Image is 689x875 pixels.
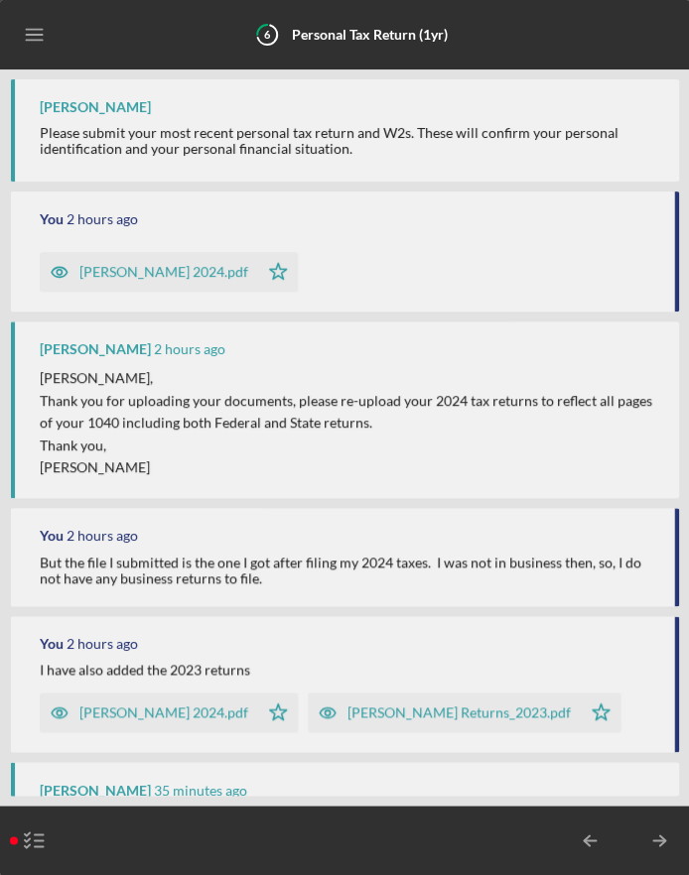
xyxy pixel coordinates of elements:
p: [PERSON_NAME] [40,456,659,478]
div: Please submit your most recent personal tax return and W2s. These will confirm your personal iden... [40,125,659,157]
tspan: 6 [264,28,271,41]
div: But the file I submitted is the one I got after filing my 2024 taxes. I was not in business then,... [40,555,654,586]
div: [PERSON_NAME] [40,99,151,115]
button: [PERSON_NAME] 2024.pdf [40,252,298,292]
button: [PERSON_NAME] Returns_2023.pdf [308,692,620,732]
time: 2025-08-14 19:03 [154,782,247,798]
p: [PERSON_NAME], [40,367,659,389]
time: 2025-08-14 17:51 [67,528,138,544]
div: [PERSON_NAME] 2024.pdf [79,264,248,280]
div: I have also added the 2023 returns [40,662,250,678]
div: [PERSON_NAME] Returns_2023.pdf [347,704,571,720]
div: You [40,211,64,227]
div: [PERSON_NAME] 2024.pdf [79,704,248,720]
b: Personal Tax Return (1yr) [292,26,448,43]
button: [PERSON_NAME] 2024.pdf [40,692,298,732]
div: You [40,636,64,652]
time: 2025-08-14 17:52 [67,636,138,652]
div: [PERSON_NAME] [40,782,151,798]
p: Thank you, [40,435,659,456]
div: [PERSON_NAME] [40,341,151,357]
div: You [40,528,64,544]
time: 2025-08-14 17:49 [154,341,225,357]
p: Thank you for uploading your documents, please re-upload your 2024 tax returns to reflect all pag... [40,390,659,435]
time: 2025-08-14 17:39 [67,211,138,227]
